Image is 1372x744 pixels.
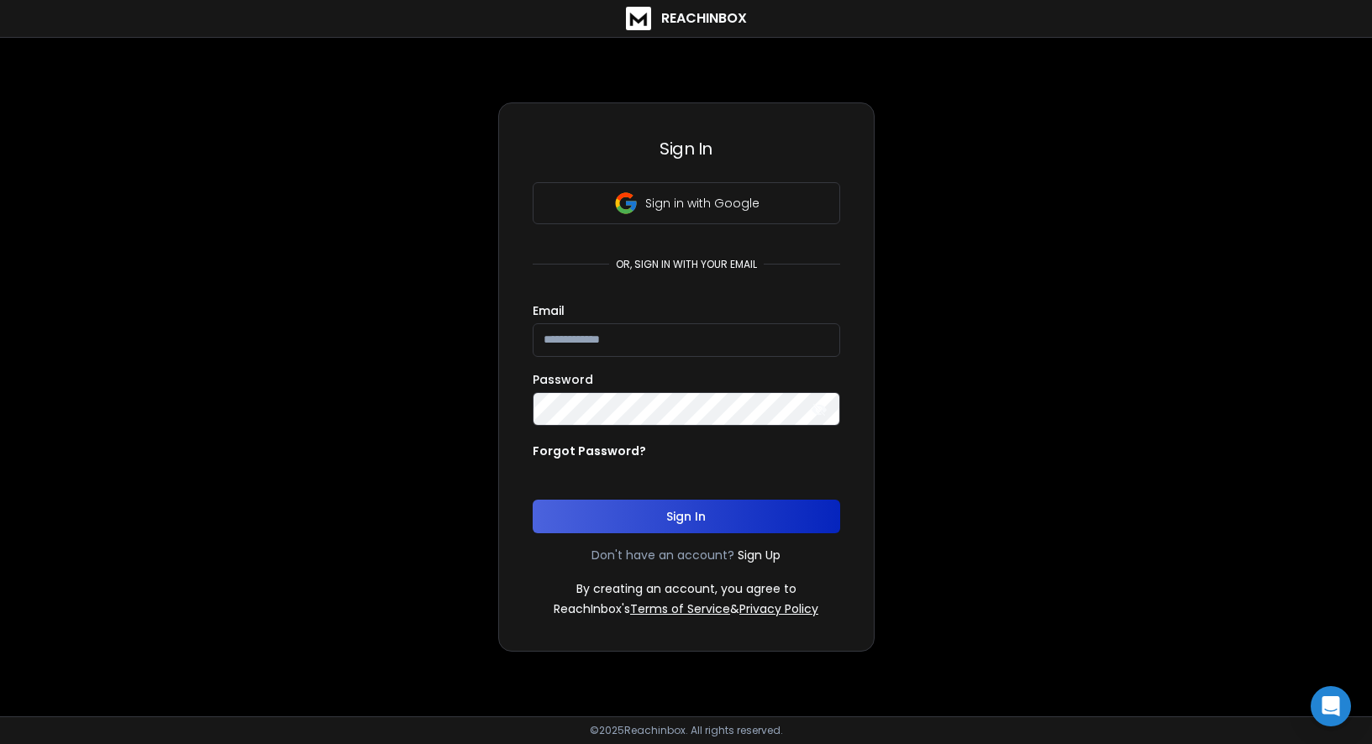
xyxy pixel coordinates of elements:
[554,600,818,617] p: ReachInbox's &
[533,182,840,224] button: Sign in with Google
[645,195,760,212] p: Sign in with Google
[576,580,796,597] p: By creating an account, you agree to
[533,500,840,533] button: Sign In
[661,8,747,29] h1: ReachInbox
[626,7,747,30] a: ReachInbox
[626,7,651,30] img: logo
[533,374,593,385] label: Password
[590,724,783,737] p: © 2025 Reachinbox. All rights reserved.
[533,137,840,160] h3: Sign In
[533,443,646,459] p: Forgot Password?
[738,547,781,563] a: Sign Up
[533,305,565,317] label: Email
[630,600,730,617] a: Terms of Service
[1311,686,1351,726] div: Open Intercom Messenger
[591,547,734,563] p: Don't have an account?
[609,258,764,271] p: or, sign in with your email
[739,600,818,617] a: Privacy Policy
